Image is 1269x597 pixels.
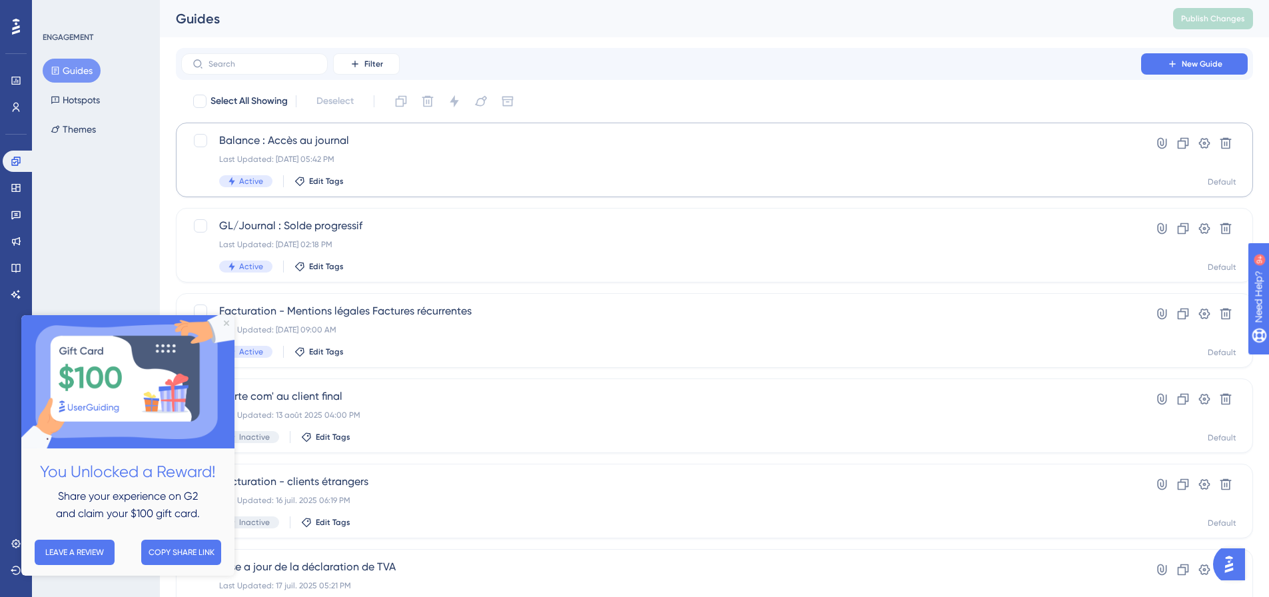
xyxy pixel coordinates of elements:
button: Edit Tags [294,346,344,357]
div: Last Updated: [DATE] 05:42 PM [219,154,1103,165]
button: New Guide [1141,53,1248,75]
span: Edit Tags [309,176,344,187]
div: Last Updated: 17 juil. 2025 05:21 PM [219,580,1103,591]
button: Guides [43,59,101,83]
div: Close Preview [203,5,208,11]
button: Edit Tags [301,517,350,528]
span: Deselect [316,93,354,109]
span: Mise a jour de la déclaration de TVA [219,559,1103,575]
div: Last Updated: [DATE] 09:00 AM [219,324,1103,335]
span: Facturation - Mentions légales Factures récurrentes [219,303,1103,319]
span: Active [239,346,263,357]
button: Edit Tags [294,176,344,187]
span: Inactive [239,432,270,442]
button: Hotspots [43,88,108,112]
div: Last Updated: 13 août 2025 04:00 PM [219,410,1103,420]
button: COPY SHARE LINK [120,225,200,250]
button: Edit Tags [294,261,344,272]
span: GL/Journal : Solde progressif [219,218,1103,234]
span: and claim your $100 gift card. [35,192,179,205]
button: Deselect [304,89,366,113]
div: Default [1208,432,1236,443]
div: Default [1208,262,1236,273]
span: New Guide [1182,59,1222,69]
span: Publish Changes [1181,13,1245,24]
span: Filter [364,59,383,69]
span: Inactive [239,517,270,528]
span: alerte com' au client final [219,388,1103,404]
div: Default [1208,518,1236,528]
button: Edit Tags [301,432,350,442]
span: Balance : Accès au journal [219,133,1103,149]
button: Themes [43,117,104,141]
span: Share your experience on G2 [37,175,177,187]
button: Publish Changes [1173,8,1253,29]
div: Last Updated: 16 juil. 2025 06:19 PM [219,495,1103,506]
span: Active [239,261,263,272]
button: LEAVE A REVIEW [13,225,93,250]
div: ENGAGEMENT [43,32,93,43]
div: Default [1208,347,1236,358]
iframe: UserGuiding AI Assistant Launcher [1213,544,1253,584]
span: Edit Tags [309,346,344,357]
span: Edit Tags [309,261,344,272]
div: Guides [176,9,1140,28]
span: Active [239,176,263,187]
span: Edit Tags [316,432,350,442]
input: Search [209,59,316,69]
h2: You Unlocked a Reward! [11,144,203,170]
div: 9+ [91,7,99,17]
span: Select All Showing [211,93,288,109]
div: Default [1208,177,1236,187]
div: Last Updated: [DATE] 02:18 PM [219,239,1103,250]
span: Facturation - clients étrangers [219,474,1103,490]
button: Filter [333,53,400,75]
span: Edit Tags [316,517,350,528]
span: Need Help? [31,3,83,19]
